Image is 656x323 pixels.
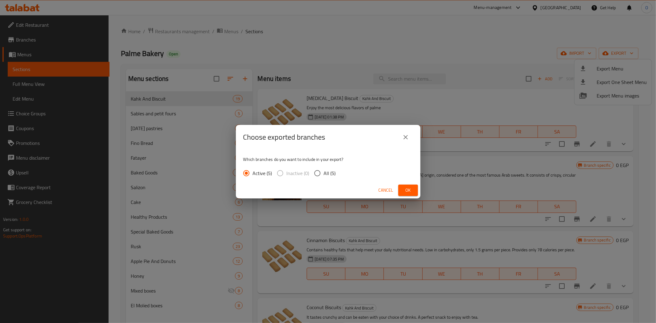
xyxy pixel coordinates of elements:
span: Cancel [379,186,393,194]
span: Ok [403,186,413,194]
button: Cancel [376,185,396,196]
p: Which branches do you want to include in your export? [243,156,413,162]
span: Active (5) [253,169,272,177]
button: close [398,130,413,145]
span: All (5) [324,169,336,177]
span: Inactive (0) [287,169,309,177]
button: Ok [398,185,418,196]
h2: Choose exported branches [243,132,325,142]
